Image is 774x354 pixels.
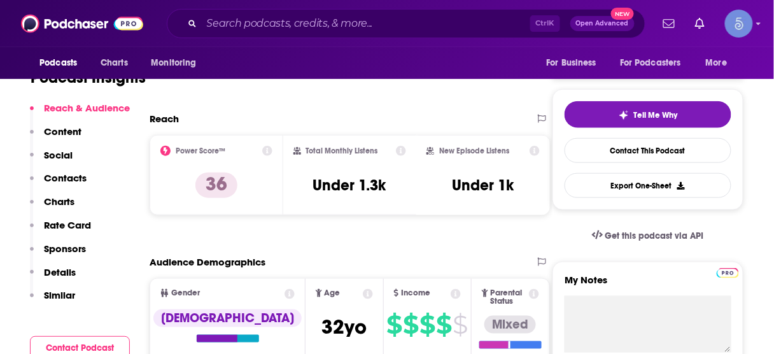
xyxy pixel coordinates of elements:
button: Rate Card [30,219,91,243]
button: Content [30,125,81,149]
span: Podcasts [39,54,77,72]
a: Show notifications dropdown [658,13,680,34]
div: Search podcasts, credits, & more... [167,9,645,38]
button: Similar [30,289,75,313]
div: [DEMOGRAPHIC_DATA] [153,309,302,327]
img: tell me why sparkle [619,110,629,120]
label: My Notes [565,274,731,296]
span: Monitoring [151,54,196,72]
button: open menu [612,51,700,75]
span: $ [404,315,419,335]
span: For Business [546,54,596,72]
button: Show profile menu [725,10,753,38]
p: Contacts [44,172,87,184]
p: Details [44,266,76,278]
span: $ [453,315,468,335]
span: $ [437,315,452,335]
span: Charts [101,54,128,72]
button: Sponsors [30,243,86,266]
span: For Podcasters [620,54,681,72]
span: Income [401,289,430,297]
h2: Power Score™ [176,146,225,155]
button: open menu [537,51,612,75]
p: Content [44,125,81,138]
span: Tell Me Why [634,110,678,120]
span: Age [325,289,341,297]
a: Pro website [717,266,739,278]
p: Social [44,149,73,161]
button: open menu [142,51,213,75]
p: Reach & Audience [44,102,130,114]
img: Podchaser Pro [717,268,739,278]
h3: Under 1.3k [313,176,386,195]
button: Social [30,149,73,173]
span: $ [420,315,435,335]
p: Similar [44,289,75,301]
button: Reach & Audience [30,102,130,125]
div: Mixed [484,316,536,334]
span: Get this podcast via API [605,230,704,241]
button: Open AdvancedNew [570,16,635,31]
a: Get this podcast via API [582,220,714,251]
span: New [611,8,634,20]
a: Contact This Podcast [565,138,731,163]
h2: New Episode Listens [439,146,509,155]
img: Podchaser - Follow, Share and Rate Podcasts [21,11,143,36]
h2: Reach [150,113,179,125]
button: Details [30,266,76,290]
button: Contacts [30,172,87,195]
span: Logged in as Spiral5-G1 [725,10,753,38]
a: Charts [92,51,136,75]
span: Parental Status [491,289,527,306]
button: Charts [30,195,74,219]
h3: Under 1k [452,176,514,195]
p: Charts [44,195,74,208]
p: Sponsors [44,243,86,255]
h2: Audience Demographics [150,256,265,268]
p: 36 [195,173,237,198]
span: 32 yo [321,315,367,339]
span: Open Advanced [576,20,629,27]
input: Search podcasts, credits, & more... [202,13,530,34]
button: tell me why sparkleTell Me Why [565,101,731,128]
span: $ [387,315,402,335]
img: User Profile [725,10,753,38]
button: open menu [31,51,94,75]
span: More [706,54,728,72]
span: Gender [171,289,200,297]
span: Ctrl K [530,15,560,32]
a: Show notifications dropdown [690,13,710,34]
button: open menu [697,51,743,75]
p: Rate Card [44,219,91,231]
h2: Total Monthly Listens [306,146,378,155]
button: Export One-Sheet [565,173,731,198]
